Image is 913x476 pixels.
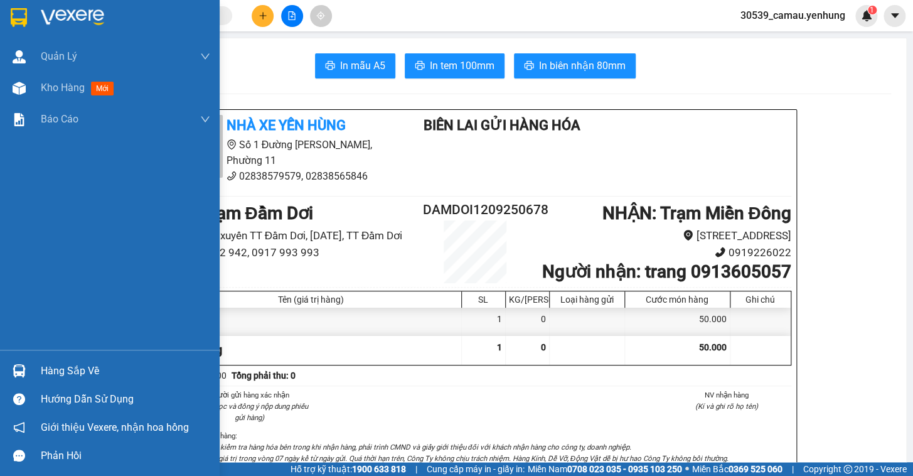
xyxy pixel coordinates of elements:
[792,462,794,476] span: |
[889,10,900,21] span: caret-down
[423,200,528,220] h2: DAMDOI1209250678
[427,462,525,476] span: Cung cấp máy in - giấy in:
[200,114,210,124] span: down
[315,53,395,78] button: printerIn mẫu A5
[13,450,25,462] span: message
[352,464,406,474] strong: 1900 633 818
[462,308,506,336] div: 1
[232,371,296,381] b: Tổng phải thu: 0
[692,462,782,476] span: Miền Bắc
[528,227,791,244] li: [STREET_ADDRESS]
[524,60,534,72] span: printer
[13,82,26,95] img: warehouse-icon
[465,295,502,305] div: SL
[160,227,423,244] li: Gần vòng xuyến TT Đầm Dơi, [DATE], TT Đầm Dơi
[715,247,725,257] span: phone
[316,11,325,20] span: aim
[227,117,346,133] b: Nhà xe Yến Hùng
[730,8,855,23] span: 30539_camau.yenhung
[291,462,406,476] span: Hỗ trợ kỹ thuật:
[160,244,423,261] li: 02903 942 942, 0917 993 993
[13,364,26,377] img: warehouse-icon
[41,111,78,127] span: Báo cáo
[41,48,77,64] span: Quản Lý
[41,390,210,409] div: Hướng dẫn sử dụng
[200,51,210,62] span: down
[91,82,114,95] span: mới
[662,389,791,401] li: NV nhận hàng
[164,295,458,305] div: Tên (giá trị hàng)
[13,393,25,405] span: question-circle
[227,171,237,181] span: phone
[567,464,682,474] strong: 0708 023 035 - 0935 103 250
[539,58,626,73] span: In biên nhận 80mm
[90,41,178,56] div: trang
[683,230,693,241] span: environment
[868,6,877,14] sup: 1
[625,308,730,336] div: 50.000
[185,389,314,401] li: Người gửi hàng xác nhận
[424,117,580,133] b: BIÊN LAI GỬI HÀNG HÓA
[628,295,727,305] div: Cước món hàng
[11,11,81,41] div: Trạm Đầm Dơi
[310,5,332,27] button: aim
[861,10,872,21] img: icon-new-feature
[415,462,417,476] span: |
[227,139,237,149] span: environment
[11,12,30,25] span: Gửi:
[13,50,26,63] img: warehouse-icon
[161,308,462,336] div: 1b (Khác)
[287,11,296,20] span: file-add
[695,402,758,411] i: (Kí và ghi rõ họ tên)
[160,137,393,168] li: Số 1 Đường [PERSON_NAME], Phường 11
[405,53,505,78] button: printerIn tem 100mm
[9,81,83,96] div: 50.000
[325,60,335,72] span: printer
[528,244,791,261] li: 0919226022
[843,465,852,473] span: copyright
[13,421,25,433] span: notification
[259,11,267,20] span: plus
[175,454,729,463] i: Biên nhận có giá trị trong vòng 07 ngày kể từ ngày gửi. Quá thời hạn trên, Công Ty không chịu trá...
[506,308,550,336] div: 0
[340,58,385,73] span: In mẫu A5
[729,464,782,474] strong: 0369 525 060
[685,467,689,472] span: ⚪️
[160,168,393,184] li: 02838579579, 02838565846
[175,443,631,452] i: Nhà xe không kiểm tra hàng hóa bên trong khi nhận hàng, phải trình CMND và giấy giới thiệu đối vớ...
[870,6,874,14] span: 1
[9,82,29,95] span: CR :
[553,295,621,305] div: Loại hàng gửi
[41,82,85,94] span: Kho hàng
[509,295,546,305] div: KG/[PERSON_NAME]
[160,203,313,224] b: GỬI : Trạm Đầm Dơi
[541,342,546,352] span: 0
[542,261,791,282] b: Người nhận : trang 0913605057
[90,11,178,41] div: Trạm Miền Đông
[190,402,308,422] i: (Tôi đã đọc và đồng ý nộp dung phiếu gửi hàng)
[252,5,274,27] button: plus
[699,342,727,352] span: 50.000
[90,12,120,25] span: Nhận:
[415,60,425,72] span: printer
[41,362,210,381] div: Hàng sắp về
[602,203,791,224] b: NHẬN : Trạm Miền Đông
[497,342,502,352] span: 1
[514,53,636,78] button: printerIn biên nhận 80mm
[11,8,27,27] img: logo-vxr
[734,295,788,305] div: Ghi chú
[281,5,303,27] button: file-add
[430,58,494,73] span: In tem 100mm
[13,113,26,126] img: solution-icon
[528,462,682,476] span: Miền Nam
[90,56,178,73] div: 0913605057
[41,446,210,465] div: Phản hồi
[41,419,189,435] span: Giới thiệu Vexere, nhận hoa hồng
[884,5,905,27] button: caret-down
